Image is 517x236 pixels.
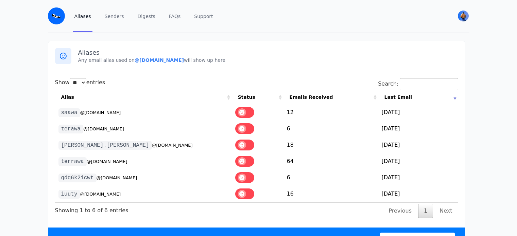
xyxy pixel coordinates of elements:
input: Search: [400,78,458,90]
th: Alias: activate to sort column ascending [55,90,232,104]
code: saawa [58,108,80,117]
select: Showentries [70,78,86,87]
small: @[DOMAIN_NAME] [87,159,127,164]
th: Status: activate to sort column ascending [232,90,283,104]
code: terawa [58,125,84,133]
th: Last Email: activate to sort column ascending [378,90,458,104]
b: @[DOMAIN_NAME] [135,57,184,63]
small: @[DOMAIN_NAME] [80,110,121,115]
td: 18 [283,137,378,153]
td: [DATE] [378,153,458,169]
td: 64 [283,153,378,169]
code: [PERSON_NAME].[PERSON_NAME] [58,141,152,150]
code: terrawa [58,157,87,166]
a: Previous [383,204,417,218]
th: Emails Received: activate to sort column ascending [283,90,378,104]
td: 6 [283,121,378,137]
td: [DATE] [378,104,458,121]
p: Any email alias used on will show up here [78,57,458,63]
td: [DATE] [378,186,458,202]
small: @[DOMAIN_NAME] [152,143,193,148]
div: Showing 1 to 6 of 6 entries [55,202,128,215]
label: Show entries [55,79,105,86]
label: Search: [378,80,458,87]
td: [DATE] [378,137,458,153]
td: [DATE] [378,169,458,186]
code: iuuty [58,190,80,199]
td: [DATE] [378,121,458,137]
small: @[DOMAIN_NAME] [97,175,137,180]
button: User menu [457,10,469,22]
code: gdq6k2icwt [58,174,97,182]
img: Arn's Avatar [458,11,469,21]
small: @[DOMAIN_NAME] [80,192,121,197]
td: 6 [283,169,378,186]
a: 1 [418,204,433,218]
h3: Aliases [78,49,458,57]
td: 12 [283,104,378,121]
a: Next [434,204,458,218]
small: @[DOMAIN_NAME] [83,126,124,131]
td: 16 [283,186,378,202]
img: Email Monster [48,7,65,24]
